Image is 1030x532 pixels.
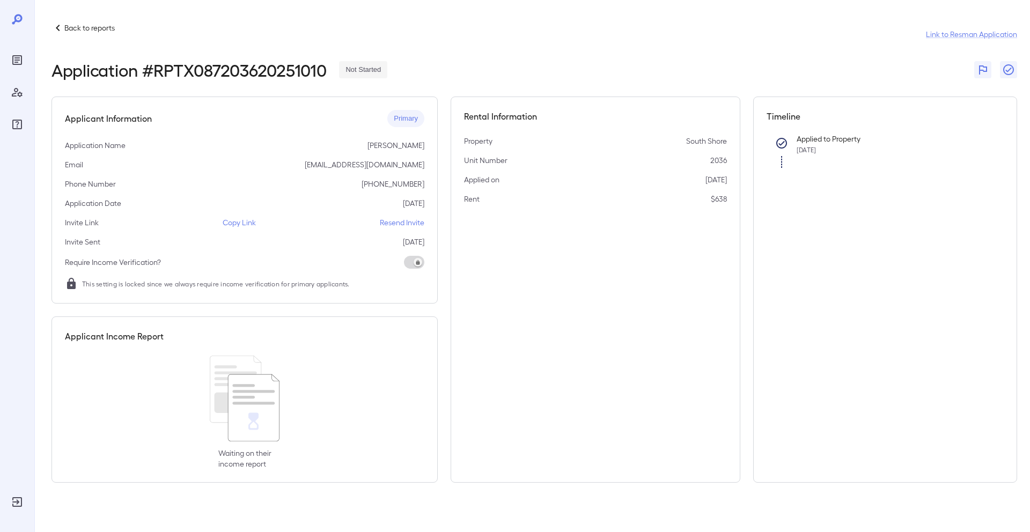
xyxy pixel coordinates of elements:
[380,217,424,228] p: Resend Invite
[9,493,26,511] div: Log Out
[339,65,387,75] span: Not Started
[403,237,424,247] p: [DATE]
[464,174,499,185] p: Applied on
[974,61,991,78] button: Flag Report
[797,134,987,144] p: Applied to Property
[64,23,115,33] p: Back to reports
[65,217,99,228] p: Invite Link
[711,194,727,204] p: $638
[464,155,507,166] p: Unit Number
[464,194,480,204] p: Rent
[464,136,492,146] p: Property
[65,257,161,268] p: Require Income Verification?
[9,84,26,101] div: Manage Users
[797,146,816,153] span: [DATE]
[1000,61,1017,78] button: Close Report
[65,237,100,247] p: Invite Sent
[65,330,164,343] h5: Applicant Income Report
[51,60,326,79] h2: Application # RPTX087203620251010
[218,448,271,469] p: Waiting on their income report
[705,174,727,185] p: [DATE]
[387,114,424,124] span: Primary
[926,29,1017,40] a: Link to Resman Application
[65,140,126,151] p: Application Name
[362,179,424,189] p: [PHONE_NUMBER]
[767,110,1004,123] h5: Timeline
[305,159,424,170] p: [EMAIL_ADDRESS][DOMAIN_NAME]
[82,278,350,289] span: This setting is locked since we always require income verification for primary applicants.
[710,155,727,166] p: 2036
[367,140,424,151] p: [PERSON_NAME]
[9,116,26,133] div: FAQ
[464,110,727,123] h5: Rental Information
[223,217,256,228] p: Copy Link
[65,112,152,125] h5: Applicant Information
[403,198,424,209] p: [DATE]
[65,179,116,189] p: Phone Number
[65,198,121,209] p: Application Date
[9,51,26,69] div: Reports
[65,159,83,170] p: Email
[686,136,727,146] p: South Shore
